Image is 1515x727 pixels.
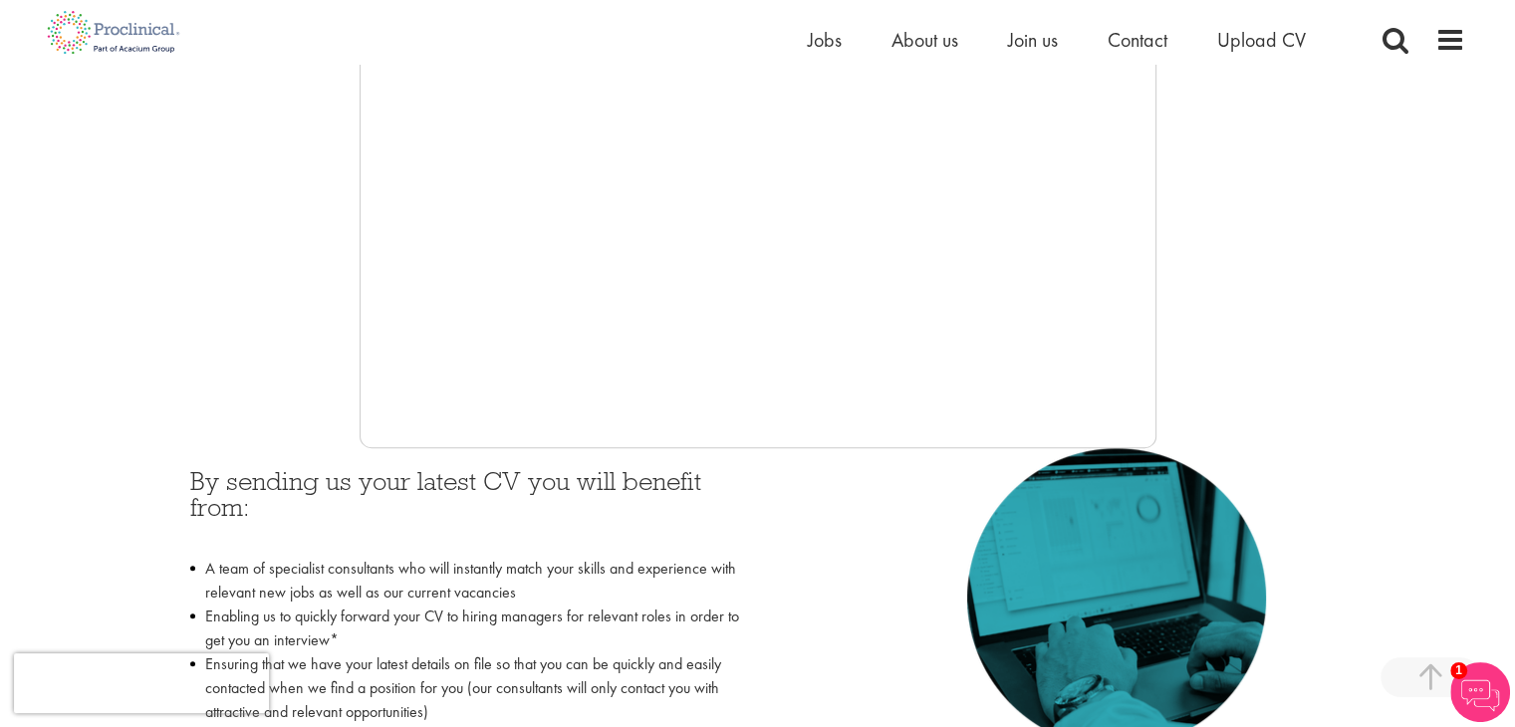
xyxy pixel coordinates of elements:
span: 1 [1450,662,1467,679]
li: A team of specialist consultants who will instantly match your skills and experience with relevan... [190,557,743,605]
h3: By sending us your latest CV you will benefit from: [190,468,743,547]
a: Join us [1008,27,1058,53]
a: About us [891,27,958,53]
a: Contact [1108,27,1167,53]
a: Jobs [808,27,842,53]
a: Upload CV [1217,27,1306,53]
img: Chatbot [1450,662,1510,722]
iframe: reCAPTCHA [14,653,269,713]
li: Enabling us to quickly forward your CV to hiring managers for relevant roles in order to get you ... [190,605,743,652]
